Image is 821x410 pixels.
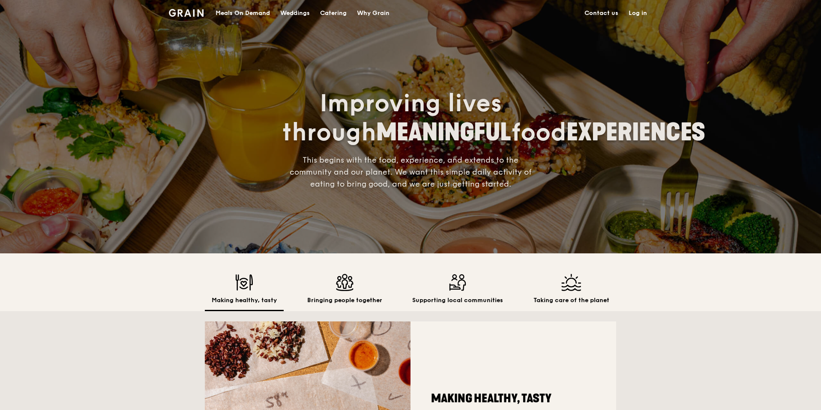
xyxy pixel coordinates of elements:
[212,274,277,291] img: Making healthy, tasty
[431,391,596,406] h2: Making healthy, tasty
[280,0,310,26] div: Weddings
[169,9,204,17] img: Grain
[275,0,315,26] a: Weddings
[533,274,609,291] img: Taking care of the planet
[623,0,652,26] a: Log in
[376,118,511,147] span: MEANINGFUL
[579,0,623,26] a: Contact us
[315,0,352,26] a: Catering
[357,0,390,26] div: Why Grain
[320,0,347,26] div: Catering
[412,274,503,291] img: Supporting local communities
[412,296,503,305] h2: Supporting local communities
[352,0,395,26] a: Why Grain
[282,89,705,147] span: Improving lives through food
[307,296,382,305] h2: Bringing people together
[307,274,382,291] img: Bringing people together
[212,296,277,305] h2: Making healthy, tasty
[290,155,532,189] span: This begins with the food, experience, and extends to the community and our planet. We want this ...
[216,0,270,26] div: Meals On Demand
[533,296,609,305] h2: Taking care of the planet
[566,118,705,147] span: EXPERIENCES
